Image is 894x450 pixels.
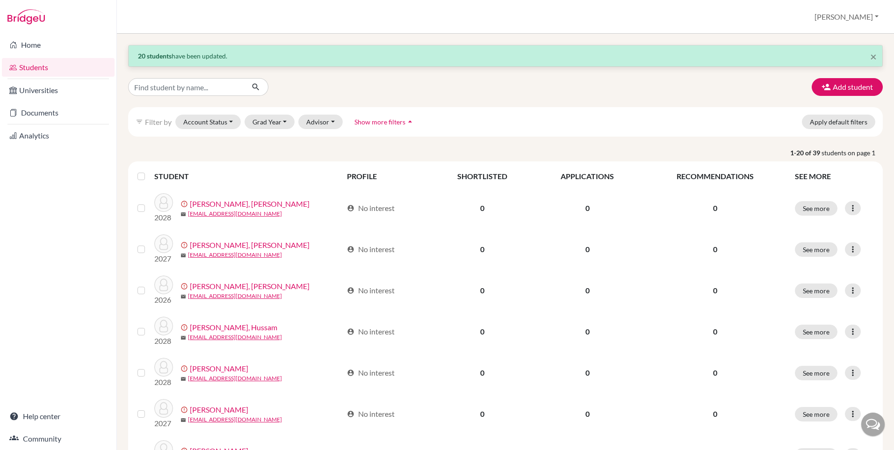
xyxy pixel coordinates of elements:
button: Grad Year [245,115,295,129]
div: No interest [347,203,395,214]
a: [PERSON_NAME], [PERSON_NAME] [190,281,310,292]
th: SEE MORE [789,165,879,188]
td: 0 [431,270,534,311]
td: 0 [431,229,534,270]
img: Abu Ghazal, Izzat [154,234,173,253]
p: 0 [647,203,784,214]
span: mail [180,335,186,341]
p: 0 [647,285,784,296]
td: 0 [534,270,642,311]
a: [PERSON_NAME], [PERSON_NAME] [190,240,310,251]
th: SHORTLISTED [431,165,534,188]
a: [EMAIL_ADDRESS][DOMAIN_NAME] [188,210,282,218]
span: × [870,50,877,63]
th: STUDENT [154,165,341,188]
span: Filter by [145,117,172,126]
p: 0 [647,367,784,378]
a: [PERSON_NAME] [190,404,248,415]
td: 0 [431,311,534,352]
span: error_outline [180,406,190,414]
div: No interest [347,244,395,255]
span: mail [180,253,186,258]
button: Apply default filters [802,115,875,129]
strong: 1-20 of 39 [790,148,822,158]
p: 0 [647,244,784,255]
i: arrow_drop_up [405,117,415,126]
a: Universities [2,81,115,100]
p: 2026 [154,294,173,305]
a: Community [2,429,115,448]
button: See more [795,407,837,421]
a: Students [2,58,115,77]
button: Add student [812,78,883,96]
a: [EMAIL_ADDRESS][DOMAIN_NAME] [188,415,282,424]
img: Abu Kuwayk, Hussam [154,317,173,335]
td: 0 [431,393,534,435]
input: Find student by name... [128,78,244,96]
td: 0 [534,188,642,229]
img: Alanesi, Musaab [154,399,173,418]
a: [EMAIL_ADDRESS][DOMAIN_NAME] [188,292,282,300]
span: account_circle [347,287,354,294]
td: 0 [431,188,534,229]
div: No interest [347,367,395,378]
a: Analytics [2,126,115,145]
span: students on page 1 [822,148,883,158]
span: Show more filters [354,118,405,126]
p: 2027 [154,253,173,264]
p: 2028 [154,335,173,347]
img: Abu Kuwayk, Abdelrahman [154,276,173,294]
div: No interest [347,408,395,420]
td: 0 [534,229,642,270]
span: error_outline [180,200,190,208]
p: 2028 [154,377,173,388]
a: [EMAIL_ADDRESS][DOMAIN_NAME] [188,374,282,383]
th: APPLICATIONS [534,165,642,188]
span: error_outline [180,283,190,290]
button: [PERSON_NAME] [810,8,883,26]
a: [PERSON_NAME], [PERSON_NAME] [190,198,310,210]
a: [EMAIL_ADDRESS][DOMAIN_NAME] [188,333,282,341]
p: 0 [647,408,784,420]
p: have been updated. [138,51,873,61]
div: No interest [347,326,395,337]
img: Bridge-U [7,9,45,24]
span: mail [180,294,186,299]
span: account_circle [347,328,354,335]
td: 0 [431,352,534,393]
button: See more [795,325,837,339]
td: 0 [534,352,642,393]
p: 2028 [154,212,173,223]
span: mail [180,211,186,217]
span: mail [180,376,186,382]
span: error_outline [180,241,190,249]
td: 0 [534,311,642,352]
th: RECOMMENDATIONS [642,165,789,188]
button: See more [795,242,837,257]
div: No interest [347,285,395,296]
a: Help center [2,407,115,426]
a: Home [2,36,115,54]
span: account_circle [347,246,354,253]
img: Abu Ghazal, Abdulrahman [154,193,173,212]
button: See more [795,201,837,216]
button: Show more filtersarrow_drop_up [346,115,423,129]
button: See more [795,366,837,380]
a: [EMAIL_ADDRESS][DOMAIN_NAME] [188,251,282,259]
strong: 20 students [138,52,172,60]
span: account_circle [347,204,354,212]
span: error_outline [180,365,190,372]
th: PROFILE [341,165,431,188]
span: account_circle [347,410,354,418]
span: error_outline [180,324,190,331]
button: Advisor [298,115,343,129]
a: [PERSON_NAME] [190,363,248,374]
span: mail [180,417,186,423]
td: 0 [534,393,642,435]
button: Account Status [175,115,241,129]
img: Alammari, Mohammed [154,358,173,377]
a: [PERSON_NAME], Hussam [190,322,277,333]
a: Documents [2,103,115,122]
span: account_circle [347,369,354,377]
p: 2027 [154,418,173,429]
